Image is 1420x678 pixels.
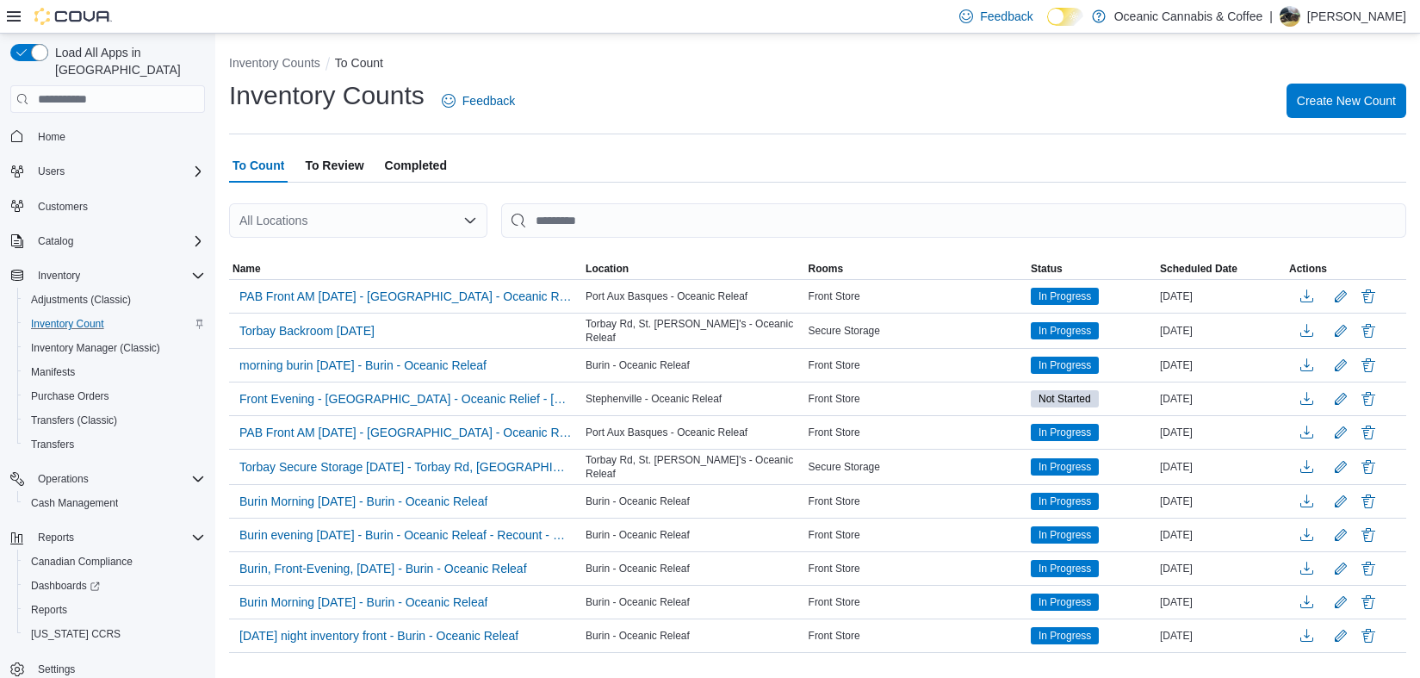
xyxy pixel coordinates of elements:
span: Inventory Manager (Classic) [24,338,205,358]
button: Burin, Front-Evening, [DATE] - Burin - Oceanic Releaf [233,556,534,582]
span: Torbay Rd, St. [PERSON_NAME]'s - Oceanic Releaf [586,317,801,345]
button: Delete [1358,491,1379,512]
div: [DATE] [1156,625,1286,646]
a: Dashboards [17,574,212,598]
a: Dashboards [24,575,107,596]
div: [DATE] [1156,389,1286,409]
span: Operations [31,469,205,489]
span: In Progress [1039,323,1091,339]
div: Franki Webb [1280,6,1300,27]
span: Torbay Secure Storage [DATE] - Torbay Rd, [GEOGRAPHIC_DATA][PERSON_NAME] - Oceanic Releaf [239,458,572,476]
a: Manifests [24,362,82,383]
button: Transfers [17,432,212,457]
button: Delete [1358,525,1379,545]
span: To Review [305,148,363,183]
button: [DATE] night inventory front - Burin - Oceanic Releaf [233,623,525,649]
span: Catalog [31,231,205,252]
div: Front Store [805,286,1027,307]
span: Not Started [1031,390,1099,407]
div: [DATE] [1156,558,1286,579]
span: Catalog [38,234,73,248]
p: | [1269,6,1273,27]
a: Home [31,127,72,147]
span: Transfers (Classic) [24,410,205,431]
span: Scheduled Date [1160,262,1237,276]
button: Operations [3,467,212,491]
span: Customers [31,196,205,217]
span: Port Aux Basques - Oceanic Releaf [586,426,747,439]
button: PAB Front AM [DATE] - [GEOGRAPHIC_DATA] - Oceanic Releaf - Recount - Recount [233,420,579,445]
span: In Progress [1031,458,1099,476]
span: Reports [38,531,74,544]
span: Inventory [31,265,205,286]
span: Stephenville - Oceanic Releaf [586,392,722,406]
span: Feedback [980,8,1032,25]
button: Torbay Secure Storage [DATE] - Torbay Rd, [GEOGRAPHIC_DATA][PERSON_NAME] - Oceanic Releaf [233,454,579,480]
div: [DATE] [1156,592,1286,613]
span: In Progress [1039,494,1091,509]
span: Status [1031,262,1063,276]
div: Front Store [805,422,1027,443]
span: Inventory [38,269,80,283]
button: Inventory [3,264,212,288]
button: Edit count details [1330,318,1351,344]
button: Name [229,258,582,279]
span: Users [31,161,205,182]
span: Washington CCRS [24,624,205,644]
button: Home [3,123,212,148]
button: Delete [1358,558,1379,579]
button: Inventory Count [17,312,212,336]
div: [DATE] [1156,457,1286,477]
button: Cash Management [17,491,212,515]
a: Purchase Orders [24,386,116,407]
span: Purchase Orders [24,386,205,407]
button: [US_STATE] CCRS [17,622,212,646]
span: Reports [24,600,205,620]
span: In Progress [1039,628,1091,644]
button: Delete [1358,422,1379,443]
span: Burin - Oceanic Releaf [586,562,690,575]
button: Catalog [31,231,80,252]
span: Canadian Compliance [31,555,133,569]
button: Purchase Orders [17,384,212,408]
button: Reports [3,526,212,550]
nav: An example of EuiBreadcrumbs [229,54,1406,75]
span: Home [31,125,205,146]
button: Create New Count [1287,84,1406,118]
span: Burin - Oceanic Releaf [586,595,690,609]
div: [DATE] [1156,320,1286,341]
button: Manifests [17,360,212,384]
span: Torbay Rd, St. [PERSON_NAME]'s - Oceanic Releaf [586,453,801,481]
button: Status [1027,258,1156,279]
span: Feedback [462,92,515,109]
span: Inventory Count [31,317,104,331]
span: Burin - Oceanic Releaf [586,495,690,508]
span: Customers [38,200,88,214]
button: Delete [1358,625,1379,646]
button: Edit count details [1330,420,1351,445]
button: Scheduled Date [1156,258,1286,279]
a: Reports [24,600,74,620]
button: Delete [1358,286,1379,307]
p: [PERSON_NAME] [1307,6,1406,27]
span: Reports [31,603,67,617]
span: morning burin [DATE] - Burin - Oceanic Releaf [239,357,487,374]
a: Transfers [24,434,81,455]
div: [DATE] [1156,491,1286,512]
span: In Progress [1031,560,1099,577]
button: Inventory Manager (Classic) [17,336,212,360]
button: Reports [31,527,81,548]
a: Inventory Manager (Classic) [24,338,167,358]
span: Create New Count [1297,92,1396,109]
span: Dark Mode [1047,26,1048,27]
button: Burin Morning [DATE] - Burin - Oceanic Releaf [233,488,494,514]
button: Delete [1358,320,1379,341]
span: Settings [38,662,75,676]
a: Canadian Compliance [24,551,140,572]
p: Oceanic Cannabis & Coffee [1114,6,1263,27]
button: Adjustments (Classic) [17,288,212,312]
button: Reports [17,598,212,622]
button: Edit count details [1330,352,1351,378]
span: In Progress [1039,459,1091,475]
button: Burin Morning [DATE] - Burin - Oceanic Releaf [233,589,494,615]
